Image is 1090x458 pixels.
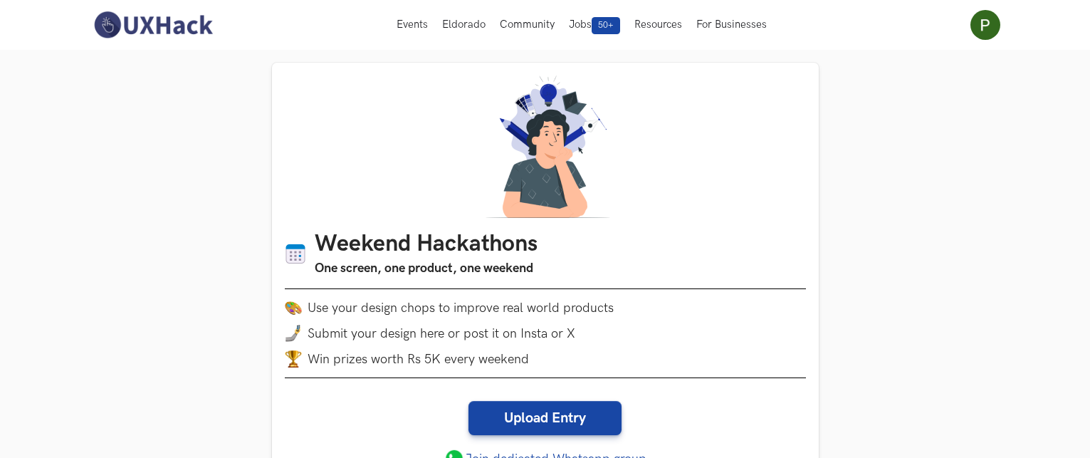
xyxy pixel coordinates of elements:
img: Your profile pic [970,10,1000,40]
img: palette.png [285,299,302,316]
img: Calendar icon [285,243,306,265]
span: Submit your design here or post it on Insta or X [308,326,575,341]
img: mobile-in-hand.png [285,325,302,342]
li: Win prizes worth Rs 5K every weekend [285,350,806,368]
img: A designer thinking [477,76,614,218]
h1: Weekend Hackathons [315,231,538,259]
li: Use your design chops to improve real world products [285,299,806,316]
a: Upload Entry [468,401,622,435]
span: 50+ [592,17,620,34]
img: UXHack-logo.png [90,10,216,40]
img: trophy.png [285,350,302,368]
h3: One screen, one product, one weekend [315,259,538,279]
